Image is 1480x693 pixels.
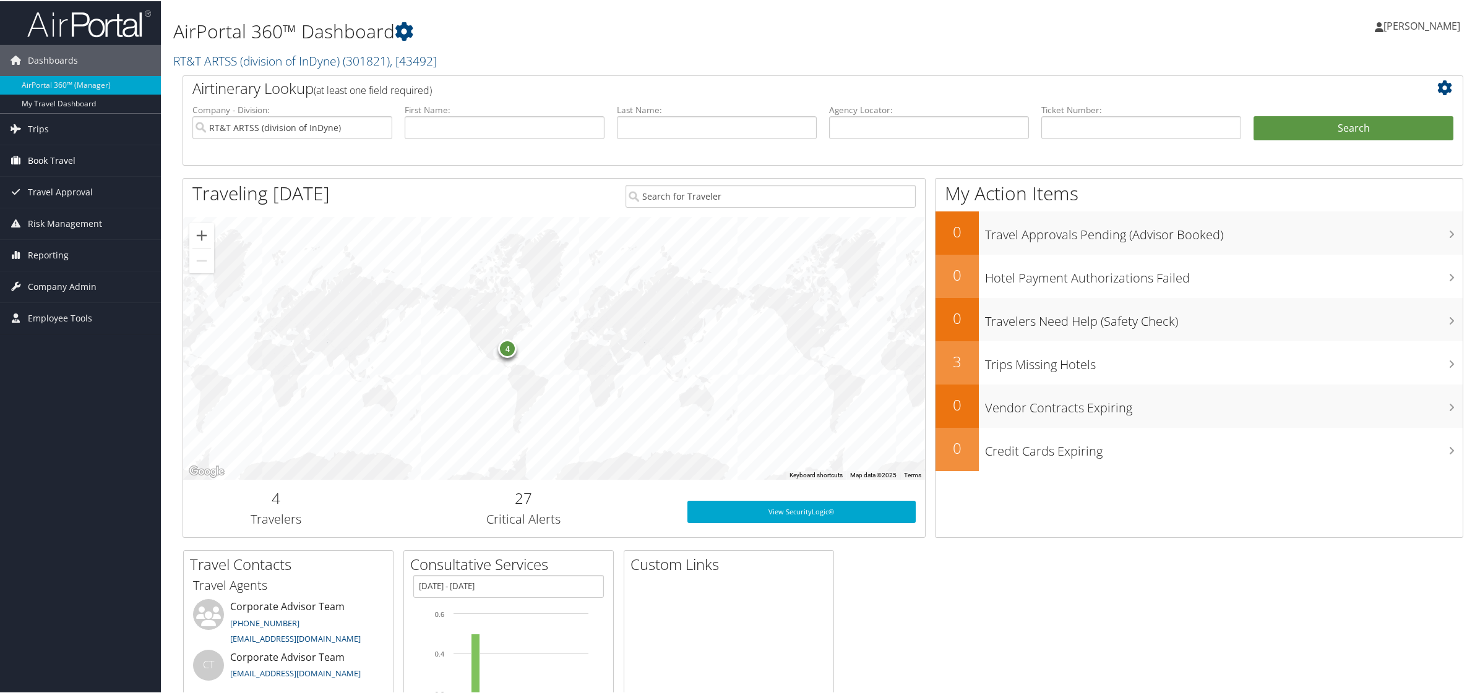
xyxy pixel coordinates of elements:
span: ( 301821 ) [343,51,390,68]
button: Search [1254,115,1453,140]
h3: Credit Cards Expiring [985,435,1463,459]
h1: Traveling [DATE] [192,179,330,205]
a: [EMAIL_ADDRESS][DOMAIN_NAME] [230,666,361,678]
h3: Travelers [192,509,359,527]
a: Terms (opens in new tab) [904,470,921,477]
h3: Hotel Payment Authorizations Failed [985,262,1463,286]
a: 0Vendor Contracts Expiring [936,383,1463,427]
a: RT&T ARTSS (division of InDyne) [173,51,437,68]
span: Map data ©2025 [850,470,897,477]
span: Dashboards [28,44,78,75]
button: Keyboard shortcuts [789,470,843,478]
li: Corporate Advisor Team [187,648,390,689]
span: Company Admin [28,270,97,301]
a: 0Travel Approvals Pending (Advisor Booked) [936,210,1463,253]
h1: AirPortal 360™ Dashboard [173,17,1039,43]
span: Reporting [28,239,69,270]
label: Ticket Number: [1041,103,1241,115]
button: Zoom out [189,247,214,272]
a: Open this area in Google Maps (opens a new window) [186,462,227,478]
h2: 0 [936,436,979,457]
h3: Travel Approvals Pending (Advisor Booked) [985,219,1463,242]
input: Search for Traveler [626,184,916,206]
h2: 0 [936,220,979,241]
span: (at least one field required) [314,82,432,96]
h3: Vendor Contracts Expiring [985,392,1463,415]
span: [PERSON_NAME] [1383,18,1460,32]
h3: Trips Missing Hotels [985,349,1463,372]
span: , [ 43492 ] [390,51,437,68]
label: First Name: [405,103,604,115]
h2: 0 [936,263,979,284]
h2: 0 [936,393,979,414]
tspan: 0.4 [435,649,444,657]
a: [EMAIL_ADDRESS][DOMAIN_NAME] [230,632,361,643]
h2: 27 [378,487,669,508]
a: 0Travelers Need Help (Safety Check) [936,297,1463,340]
img: airportal-logo.png [27,8,151,37]
label: Agency Locator: [829,103,1029,115]
span: Book Travel [28,144,75,175]
div: 4 [498,338,517,356]
h2: Travel Contacts [190,553,393,574]
a: 0Credit Cards Expiring [936,427,1463,470]
h3: Travelers Need Help (Safety Check) [985,305,1463,329]
li: Corporate Advisor Team [187,598,390,648]
tspan: 0.6 [435,610,444,617]
a: 3Trips Missing Hotels [936,340,1463,383]
h3: Critical Alerts [378,509,669,527]
button: Zoom in [189,222,214,247]
h2: 0 [936,307,979,328]
a: 0Hotel Payment Authorizations Failed [936,253,1463,297]
div: CT [193,648,224,679]
img: Google [186,462,227,478]
span: Travel Approval [28,176,93,206]
label: Last Name: [617,103,817,115]
a: View SecurityLogic® [687,500,916,522]
span: Trips [28,113,49,143]
h2: Airtinerary Lookup [192,77,1347,98]
a: [PHONE_NUMBER] [230,616,299,627]
a: [PERSON_NAME] [1375,6,1473,43]
label: Company - Division: [192,103,392,115]
h2: Consultative Services [410,553,613,574]
span: Risk Management [28,207,102,238]
h2: 3 [936,350,979,371]
span: Employee Tools [28,302,92,333]
h3: Travel Agents [193,576,384,593]
h1: My Action Items [936,179,1463,205]
h2: Custom Links [630,553,833,574]
h2: 4 [192,487,359,508]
